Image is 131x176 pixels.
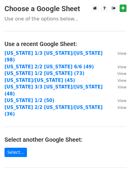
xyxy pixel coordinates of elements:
a: View [112,105,127,110]
a: [US_STATE] 1/2 (50) [4,98,54,103]
a: [US_STATE] 2/2 [US_STATE] 6/6 (49) [4,64,94,69]
small: View [118,105,127,110]
small: View [118,71,127,76]
a: [US_STATE] 3/3 [US_STATE]/[US_STATE] (48) [4,84,103,97]
h4: Select another Google Sheet: [4,136,127,143]
a: Select... [4,148,27,157]
a: View [112,84,127,90]
a: [US_STATE]/[US_STATE] (45) [4,78,75,83]
h3: Choose a Google Sheet [4,5,127,13]
small: View [118,85,127,89]
small: View [118,78,127,83]
a: View [112,98,127,103]
small: View [118,98,127,103]
a: View [112,78,127,83]
a: [US_STATE] 2/2 [US_STATE]/[US_STATE] (36) [4,105,103,117]
small: View [118,51,127,56]
small: View [118,65,127,69]
a: View [112,71,127,76]
h4: Use a recent Google Sheet: [4,40,127,48]
a: [US_STATE] 1/2 [US_STATE] (73) [4,71,85,76]
a: [US_STATE] 1/3 [US_STATE]/[US_STATE] (98) [4,51,103,63]
p: Use one of the options below... [4,16,127,22]
a: View [112,51,127,56]
a: View [112,64,127,69]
